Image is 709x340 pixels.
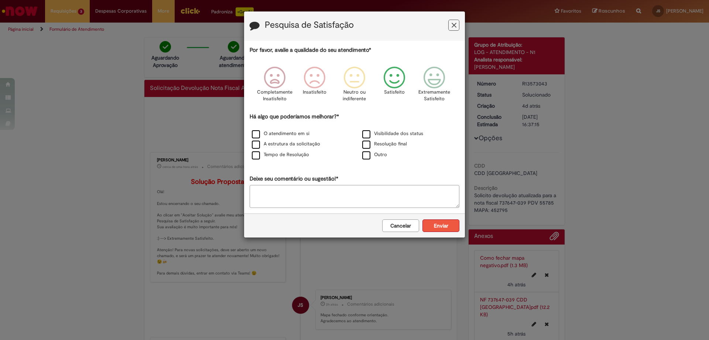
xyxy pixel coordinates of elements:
div: Há algo que poderíamos melhorar?* [250,113,459,161]
p: Satisfeito [384,89,405,96]
div: Completamente Insatisfeito [256,61,293,112]
label: Visibilidade dos status [362,130,423,137]
div: Neutro ou indiferente [336,61,373,112]
div: Extremamente Satisfeito [415,61,453,112]
label: O atendimento em si [252,130,309,137]
label: Deixe seu comentário ou sugestão!* [250,175,338,183]
label: Outro [362,151,387,158]
p: Insatisfeito [303,89,326,96]
div: Satisfeito [376,61,413,112]
p: Extremamente Satisfeito [418,89,450,102]
label: A estrutura da solicitação [252,141,320,148]
label: Por favor, avalie a qualidade do seu atendimento* [250,46,371,54]
button: Cancelar [382,219,419,232]
div: Insatisfeito [296,61,333,112]
button: Enviar [422,219,459,232]
label: Resolução final [362,141,407,148]
label: Tempo de Resolução [252,151,309,158]
p: Neutro ou indiferente [341,89,368,102]
label: Pesquisa de Satisfação [265,20,354,30]
p: Completamente Insatisfeito [257,89,292,102]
